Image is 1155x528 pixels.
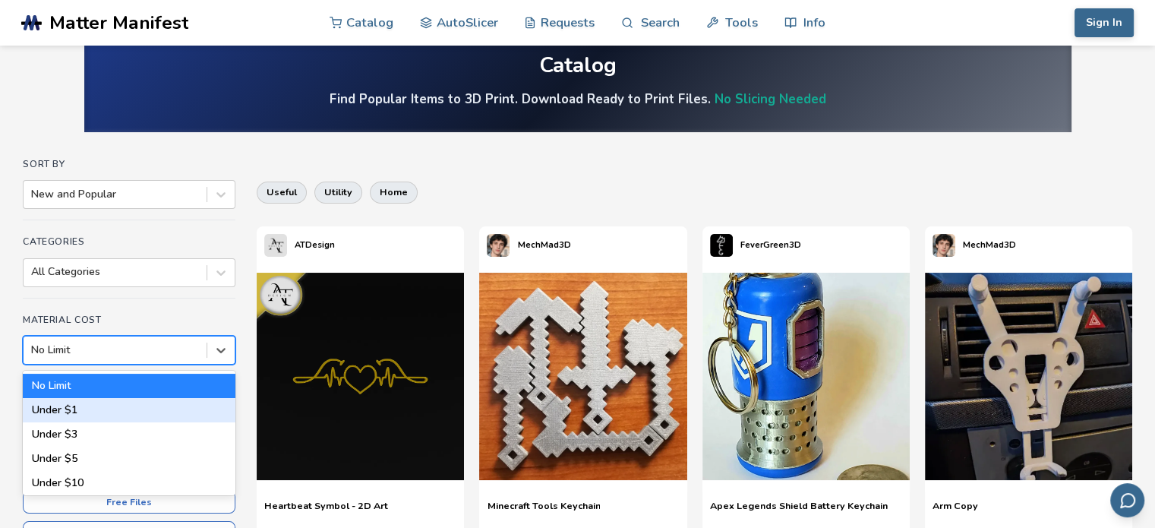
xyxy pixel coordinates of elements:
[517,237,570,253] p: MechMad3D
[23,159,235,169] h4: Sort By
[710,500,888,523] a: Apex Legends Shield Battery Keychain
[479,226,578,264] a: MechMad3D's profileMechMad3D
[23,471,235,495] div: Under $10
[23,398,235,422] div: Under $1
[933,234,955,257] img: MechMad3D's profile
[740,237,801,253] p: FeverGreen3D
[487,500,600,523] a: Minecraft Tools Keychain
[539,54,617,77] div: Catalog
[257,182,307,203] button: useful
[23,315,235,325] h4: Material Cost
[710,234,733,257] img: FeverGreen3D's profile
[702,226,809,264] a: FeverGreen3D's profileFeverGreen3D
[963,237,1016,253] p: MechMad3D
[264,234,287,257] img: ATDesign's profile
[23,374,235,398] div: No Limit
[1110,483,1144,517] button: Send feedback via email
[31,344,34,356] input: No LimitNo LimitUnder $1Under $3Under $5Under $10Under $20
[31,266,34,278] input: All Categories
[264,500,388,523] a: Heartbeat Symbol - 2D Art
[1075,8,1134,37] button: Sign In
[23,422,235,447] div: Under $3
[330,90,826,108] h4: Find Popular Items to 3D Print. Download Ready to Print Files.
[23,491,235,514] button: Free Files
[23,236,235,247] h4: Categories
[933,500,978,523] a: Arm Copy
[925,226,1024,264] a: MechMad3D's profileMechMad3D
[23,447,235,471] div: Under $5
[487,234,510,257] img: MechMad3D's profile
[370,182,418,203] button: home
[295,237,335,253] p: ATDesign
[715,90,826,108] a: No Slicing Needed
[31,188,34,201] input: New and Popular
[257,226,342,264] a: ATDesign's profileATDesign
[314,182,362,203] button: utility
[49,12,188,33] span: Matter Manifest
